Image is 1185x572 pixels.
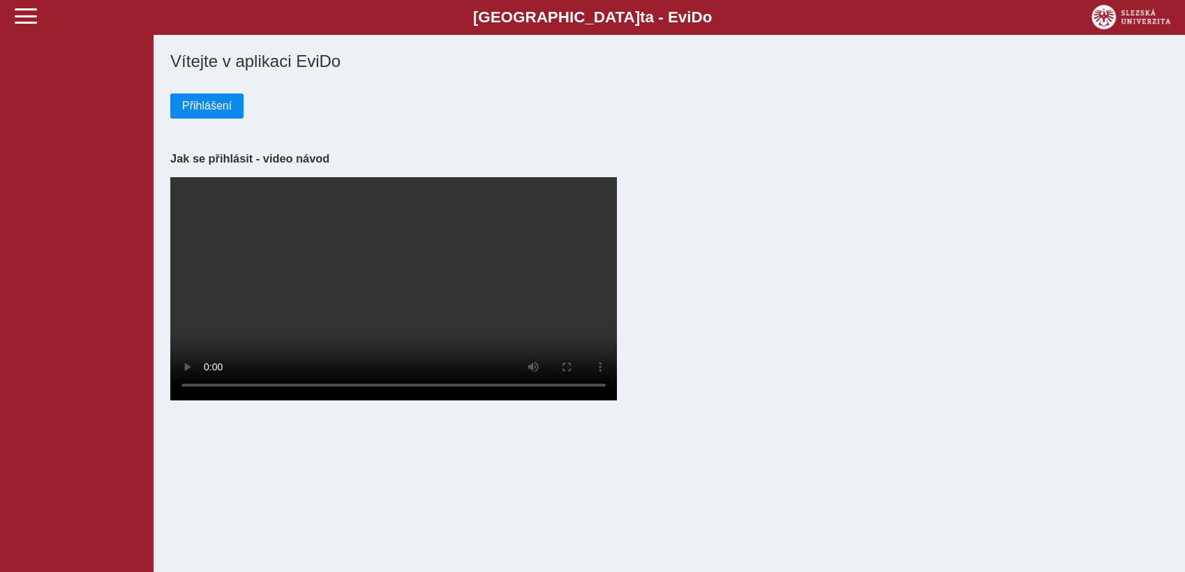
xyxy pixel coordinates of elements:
[170,93,244,119] button: Přihlášení
[182,100,232,112] span: Přihlášení
[170,152,1168,165] h3: Jak se přihlásit - video návod
[42,8,1143,27] b: [GEOGRAPHIC_DATA] a - Evi
[703,8,713,26] span: o
[691,8,702,26] span: D
[170,177,617,400] video: Your browser does not support the video tag.
[170,52,1168,71] h1: Vítejte v aplikaci EviDo
[640,8,645,26] span: t
[1091,5,1170,29] img: logo_web_su.png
